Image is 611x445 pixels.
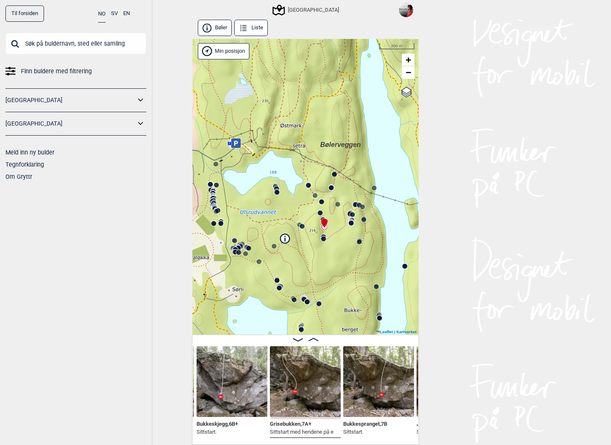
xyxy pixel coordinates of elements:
[5,5,44,22] a: Til forsiden
[402,54,414,66] a: Zoom in
[376,329,393,334] a: Leaflet
[394,329,395,334] span: |
[123,5,130,22] button: EN
[399,3,413,17] img: 96237517 3053624591380607 2383231920386342912 n
[406,67,411,77] span: −
[270,346,341,417] img: Grisebukken 220406
[399,83,414,101] a: Layers
[5,65,146,77] a: Finn buldere med filtrering
[5,173,32,180] a: Om Gryttr
[197,428,238,436] p: Sittstart.
[5,33,146,54] input: Søk på buldernavn, sted eller samling
[5,149,54,156] a: Meld inn ny bulder
[320,141,361,148] span: Bølerveggen
[5,118,135,130] a: [GEOGRAPHIC_DATA]
[417,428,449,436] p: Sittstart.
[270,428,334,436] p: Sittstart med hendene på e
[320,140,325,145] div: Bølerveggen
[5,94,135,106] a: [GEOGRAPHIC_DATA]
[5,161,44,168] a: Tegnforklaring
[379,43,414,50] div: 200 m
[417,346,487,417] img: Jalebukk
[343,428,387,436] p: Sittstart.
[21,65,92,77] span: Finn buldere med filtrering
[111,5,118,22] button: SV
[198,20,232,36] button: Bøler
[274,5,339,15] div: [GEOGRAPHIC_DATA]
[98,5,106,23] button: NO
[270,419,311,427] span: Grisebukken , 7A+
[234,20,268,36] button: Liste
[198,43,249,59] div: Vis min posisjon
[343,346,414,417] img: Bukkespranget 200915
[396,329,417,334] a: Kartverket
[343,419,387,427] span: Bukkespranget , 7B
[197,419,238,427] span: Bukkeskjegg , 6B+
[406,54,411,65] span: +
[197,346,267,417] img: Bukkeskjegg 200430
[417,419,449,427] span: Jålebukk , 6C+
[402,66,414,79] a: Zoom out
